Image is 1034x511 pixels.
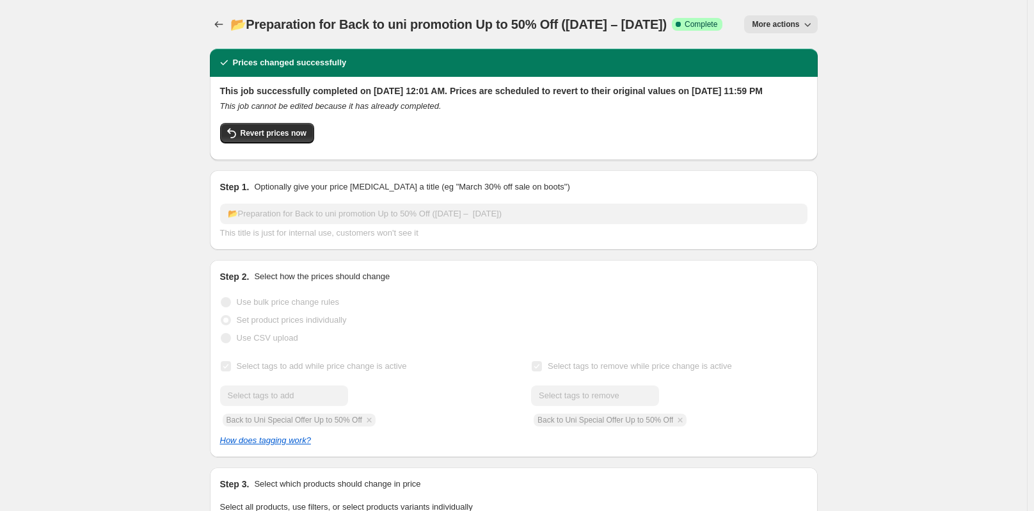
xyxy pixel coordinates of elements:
[220,101,441,111] i: This job cannot be edited because it has already completed.
[220,204,807,224] input: 30% off holiday sale
[210,15,228,33] button: Price change jobs
[220,85,807,97] h2: This job successfully completed on [DATE] 12:01 AM. Prices are scheduled to revert to their origi...
[220,270,250,283] h2: Step 2.
[548,361,732,371] span: Select tags to remove while price change is active
[685,19,717,29] span: Complete
[220,228,418,238] span: This title is just for internal use, customers won't see it
[254,181,569,193] p: Optionally give your price [MEDICAL_DATA] a title (eg "March 30% off sale on boots")
[531,385,659,406] input: Select tags to remove
[237,333,298,343] span: Use CSV upload
[220,385,348,406] input: Select tags to add
[220,435,311,445] a: How does tagging work?
[744,15,817,33] button: More actions
[230,17,667,31] span: 📂Preparation for Back to uni promotion Up to 50% Off ([DATE] – [DATE])
[237,361,407,371] span: Select tags to add while price change is active
[254,478,420,491] p: Select which products should change in price
[241,128,306,138] span: Revert prices now
[237,297,339,307] span: Use bulk price change rules
[220,181,250,193] h2: Step 1.
[254,270,390,283] p: Select how the prices should change
[752,19,799,29] span: More actions
[233,56,347,69] h2: Prices changed successfully
[237,315,347,325] span: Set product prices individually
[220,478,250,491] h2: Step 3.
[220,123,314,143] button: Revert prices now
